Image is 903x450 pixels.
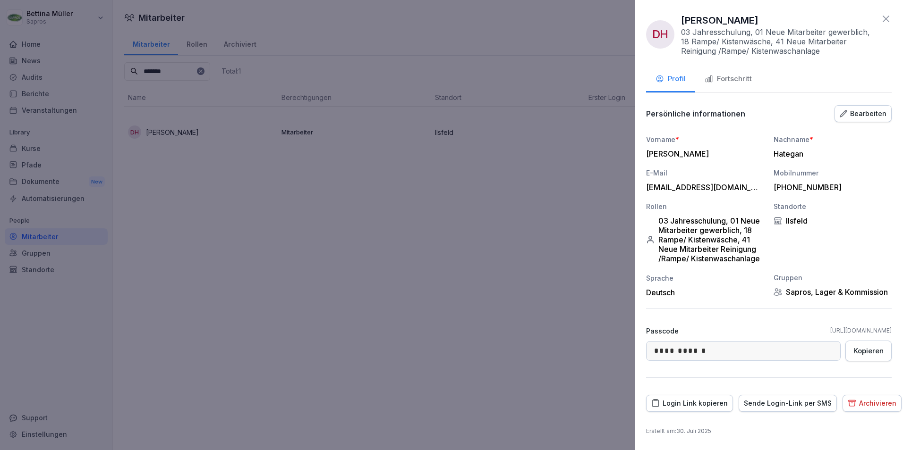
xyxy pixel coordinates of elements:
div: E-Mail [646,168,764,178]
div: Sapros, Lager & Kommission [774,287,892,297]
p: 03 Jahresschulung, 01 Neue Mitarbeiter gewerblich, 18 Rampe/ Kistenwäsche, 41 Neue Mitarbeiter Re... [681,27,876,56]
div: Bearbeiten [840,108,886,119]
div: Sprache [646,273,764,283]
div: [PERSON_NAME] [646,149,759,158]
div: [PHONE_NUMBER] [774,183,887,192]
a: [URL][DOMAIN_NAME] [830,326,892,335]
div: Rollen [646,201,764,211]
div: Profil [656,74,686,84]
div: Login Link kopieren [651,398,728,408]
button: Bearbeiten [835,105,892,122]
div: Kopieren [853,346,884,356]
div: Archivieren [848,398,896,408]
div: Fortschritt [705,74,752,84]
button: Fortschritt [695,67,761,92]
p: Erstellt am : 30. Juli 2025 [646,427,892,435]
div: 03 Jahresschulung, 01 Neue Mitarbeiter gewerblich, 18 Rampe/ Kistenwäsche, 41 Neue Mitarbeiter Re... [646,216,764,263]
div: Nachname [774,134,892,144]
div: Ilsfeld [774,216,892,225]
div: Gruppen [774,273,892,283]
button: Archivieren [843,395,902,412]
button: Login Link kopieren [646,395,733,412]
div: [EMAIL_ADDRESS][DOMAIN_NAME] [646,183,759,192]
button: Sende Login-Link per SMS [739,395,837,412]
p: [PERSON_NAME] [681,13,758,27]
p: Persönliche informationen [646,109,745,118]
button: Profil [646,67,695,92]
div: Sende Login-Link per SMS [744,398,832,408]
div: Hategan [774,149,887,158]
div: DH [646,20,674,49]
div: Mobilnummer [774,168,892,178]
p: Passcode [646,326,679,336]
button: Kopieren [845,341,892,361]
div: Standorte [774,201,892,211]
div: Vorname [646,134,764,144]
div: Deutsch [646,288,764,297]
